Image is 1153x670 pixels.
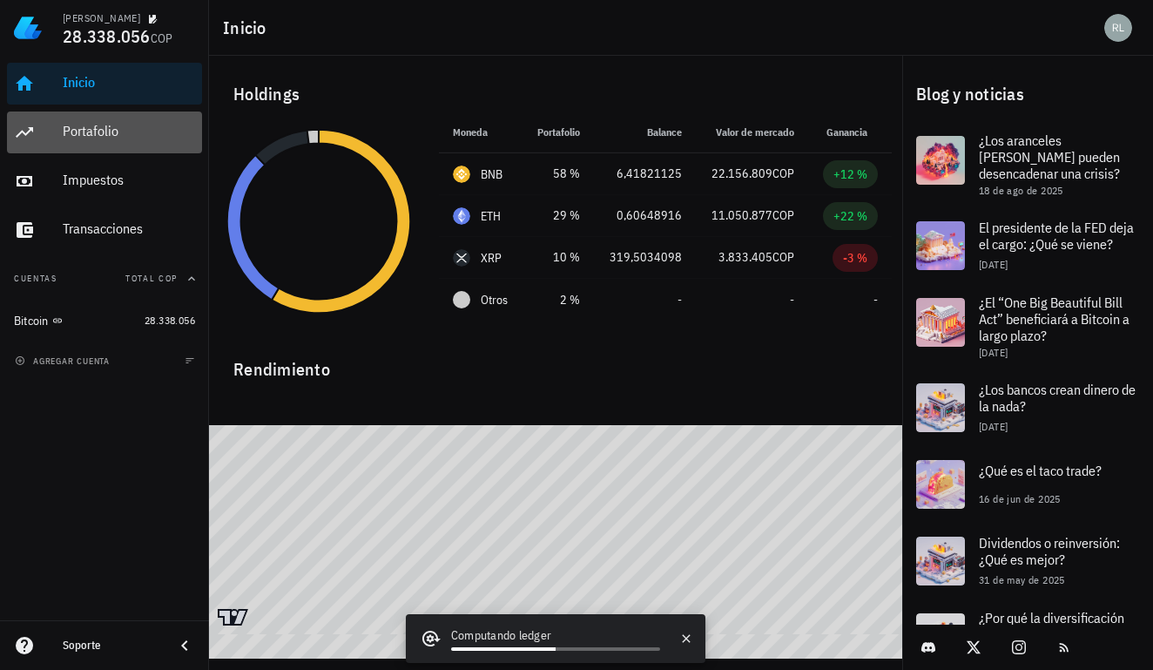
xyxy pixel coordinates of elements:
[711,207,772,223] span: 11.050.877
[7,300,202,342] a: Bitcoin 28.338.056
[902,446,1153,523] a: ¿Qué es el taco trade? 16 de jun de 2025
[453,249,470,267] div: XRP-icon
[902,122,1153,207] a: ¿Los aranceles [PERSON_NAME] pueden desencadenar una crisis? 18 de ago de 2025
[451,626,660,647] div: Computando ledger
[902,284,1153,369] a: ¿El “One Big Beautiful Bill Act” beneficiará a Bitcoin a largo plazo? [DATE]
[979,381,1136,415] span: ¿Los bancos crean dinero de la nada?
[594,112,696,153] th: Balance
[10,352,118,369] button: agregar cuenta
[481,249,502,267] div: XRP
[7,258,202,300] button: CuentasTotal COP
[608,206,682,225] div: 0,60648916
[608,165,682,183] div: 6,41821125
[979,573,1065,586] span: 31 de may de 2025
[63,123,195,139] div: Portafolio
[453,207,470,225] div: ETH-icon
[678,292,682,308] span: -
[218,609,248,626] a: Charting by TradingView
[7,63,202,105] a: Inicio
[979,420,1008,433] span: [DATE]
[219,66,892,122] div: Holdings
[902,207,1153,284] a: El presidente de la FED deja el cargo: ¿Qué se viene? [DATE]
[125,273,178,284] span: Total COP
[63,172,195,188] div: Impuestos
[718,249,772,265] span: 3.833.405
[790,292,794,308] span: -
[843,249,867,267] div: -3 %
[481,207,502,225] div: ETH
[979,534,1120,568] span: Dividendos o reinversión: ¿Qué es mejor?
[772,249,794,265] span: COP
[18,355,110,367] span: agregar cuenta
[439,112,523,153] th: Moneda
[14,314,49,328] div: Bitcoin
[711,166,772,181] span: 22.156.809
[481,166,503,183] div: BNB
[902,369,1153,446] a: ¿Los bancos crean dinero de la nada? [DATE]
[63,24,151,48] span: 28.338.056
[608,248,682,267] div: 319,5034098
[979,294,1129,344] span: ¿El “One Big Beautiful Bill Act” beneficiará a Bitcoin a largo plazo?
[833,166,867,183] div: +12 %
[979,219,1134,253] span: El presidente de la FED deja el cargo: ¿Qué se viene?
[151,30,173,46] span: COP
[223,14,273,42] h1: Inicio
[63,74,195,91] div: Inicio
[979,132,1120,182] span: ¿Los aranceles [PERSON_NAME] pueden desencadenar una crisis?
[826,125,878,139] span: Ganancia
[7,209,202,251] a: Transacciones
[14,14,42,42] img: LedgiFi
[63,11,140,25] div: [PERSON_NAME]
[902,523,1153,599] a: Dividendos o reinversión: ¿Qué es mejor? 31 de may de 2025
[1104,14,1132,42] div: avatar
[219,342,892,383] div: Rendimiento
[833,207,867,225] div: +22 %
[979,346,1008,359] span: [DATE]
[696,112,808,153] th: Valor de mercado
[63,220,195,237] div: Transacciones
[481,291,508,309] span: Otros
[536,291,580,309] div: 2 %
[979,184,1063,197] span: 18 de ago de 2025
[523,112,594,153] th: Portafolio
[453,166,470,183] div: BNB-icon
[772,166,794,181] span: COP
[7,112,202,153] a: Portafolio
[979,492,1061,505] span: 16 de jun de 2025
[536,165,580,183] div: 58 %
[902,66,1153,122] div: Blog y noticias
[7,160,202,202] a: Impuestos
[979,462,1102,479] span: ¿Qué es el taco trade?
[145,314,195,327] span: 28.338.056
[772,207,794,223] span: COP
[873,292,878,308] span: -
[63,639,160,653] div: Soporte
[536,206,580,225] div: 29 %
[979,258,1008,271] span: [DATE]
[536,248,580,267] div: 10 %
